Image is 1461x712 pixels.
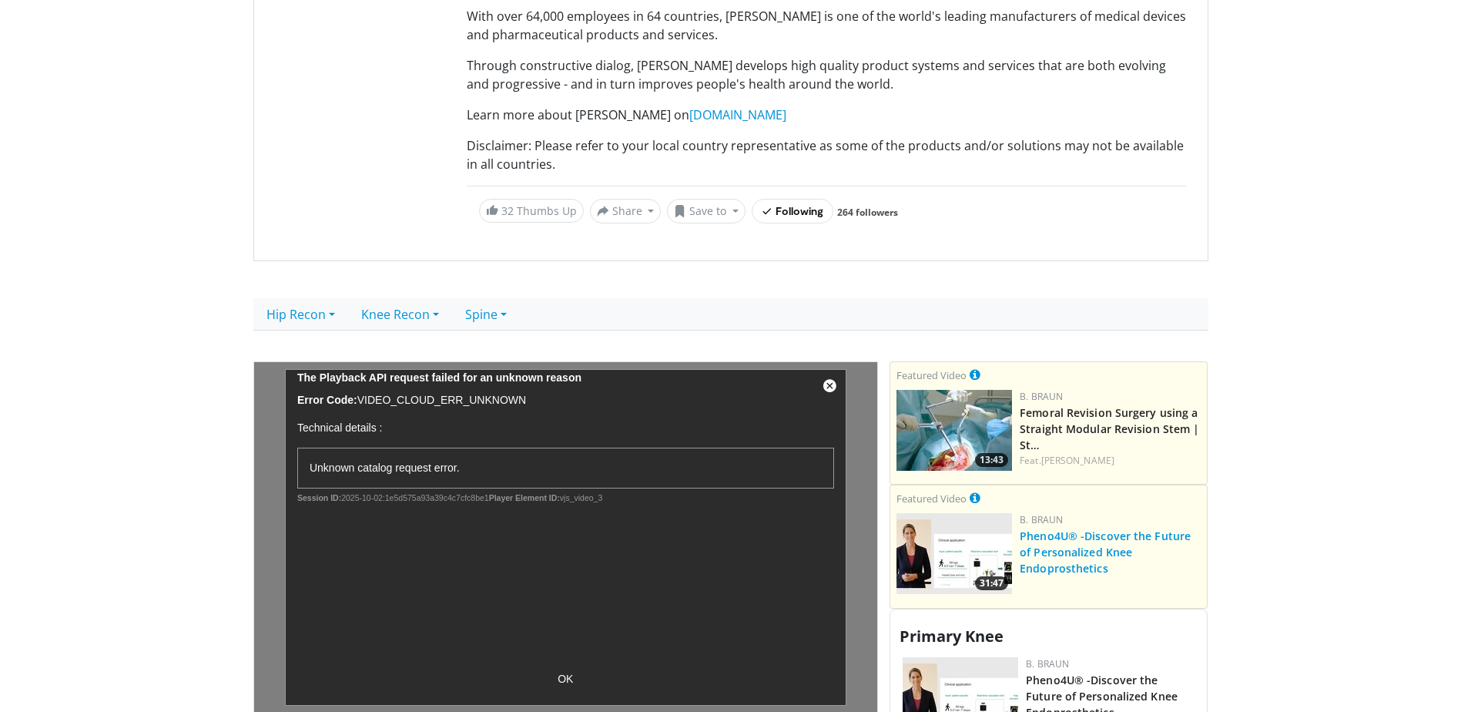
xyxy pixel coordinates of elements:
span: 13:43 [975,453,1008,467]
img: 4275ad52-8fa6-4779-9598-00e5d5b95857.150x105_q85_crop-smart_upscale.jpg [896,390,1012,471]
a: Spine [452,298,520,331]
a: 264 followers [837,206,898,219]
img: 2c749dd2-eaed-4ec0-9464-a41d4cc96b76.150x105_q85_crop-smart_upscale.jpg [896,513,1012,594]
a: B. Braun [1026,657,1069,670]
div: Feat. [1020,454,1201,468]
small: Featured Video [896,368,967,382]
a: 13:43 [896,390,1012,471]
p: Disclaimer: Please refer to your local country representative as some of the products and/or solu... [467,136,1186,173]
a: 32 Thumbs Up [479,199,584,223]
a: [DOMAIN_NAME] [689,106,786,123]
small: Featured Video [896,492,967,505]
a: B. Braun [1020,390,1063,403]
a: [PERSON_NAME] [1041,454,1114,467]
a: B. Braun [1020,513,1063,526]
button: Save to [667,199,746,223]
a: Knee Recon [348,298,452,331]
span: Primary Knee [900,626,1004,647]
a: Pheno4U® -Discover the Future of Personalized Knee Endoprosthetics [1020,529,1191,576]
button: Following [752,199,834,223]
p: Through constructive dialog, [PERSON_NAME] develops high quality product systems and services tha... [467,56,1186,93]
a: Femoral Revision Surgery using a Straight Modular Revision Stem | St… [1020,405,1199,452]
a: Hip Recon [253,298,348,331]
span: 31:47 [975,576,1008,590]
p: Learn more about [PERSON_NAME] on [467,106,1186,124]
span: 32 [501,203,514,218]
button: Share [590,199,662,223]
p: With over 64,000 employees in 64 countries, [PERSON_NAME] is one of the world's leading manufactu... [467,7,1186,44]
a: 31:47 [896,513,1012,594]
